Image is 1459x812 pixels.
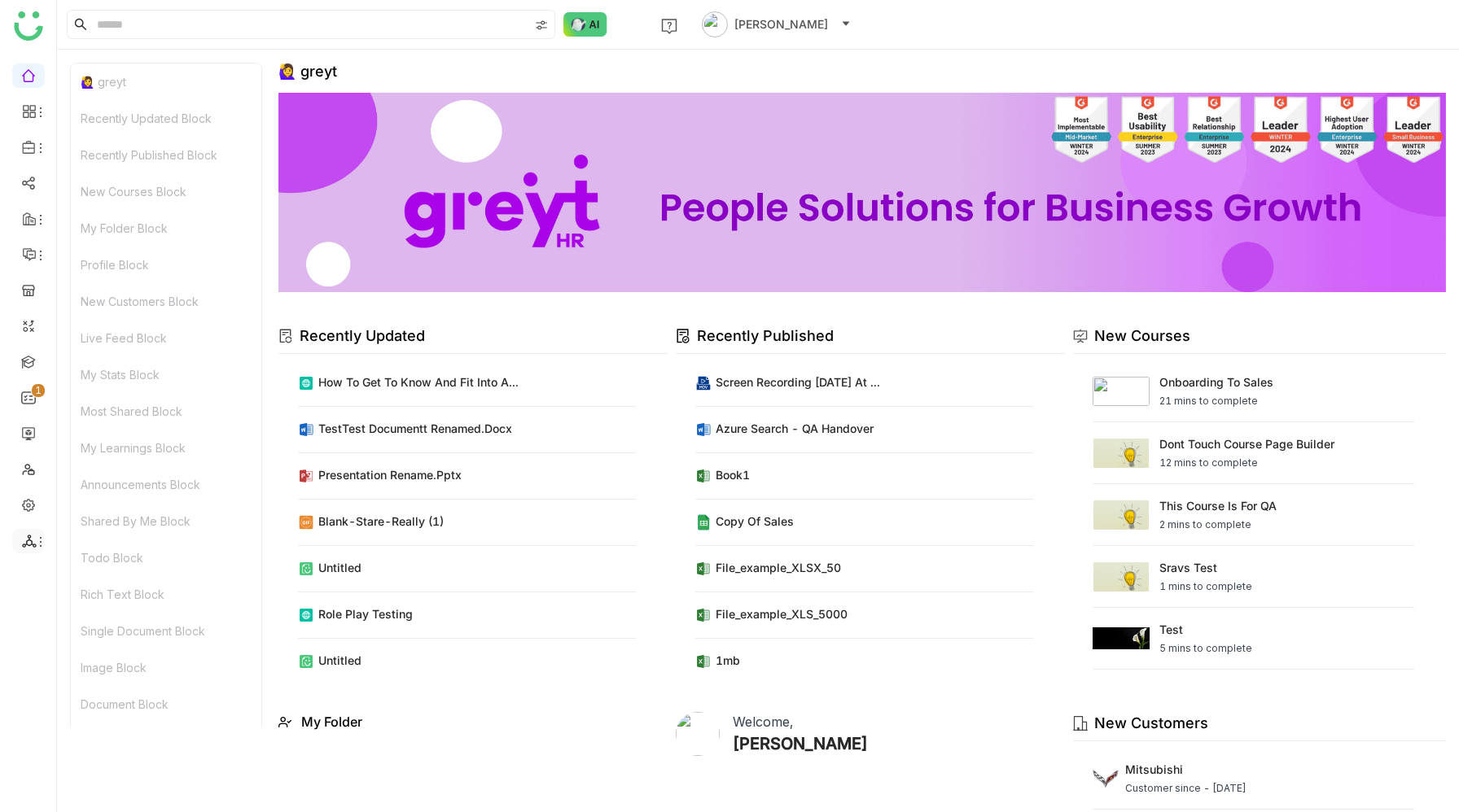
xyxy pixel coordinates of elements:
div: Onboarding to Sales [1159,373,1273,391]
div: Shared By Me Block [71,503,261,539]
div: How to Get to Know and Fit Into a... [318,373,519,391]
div: file_example_XLS_5000 [716,605,848,622]
div: Recently Updated [300,325,425,347]
div: Book1 [716,466,750,483]
div: 🙋‍♀️ greyt [278,63,337,80]
div: [PERSON_NAME] [733,731,868,756]
div: Recently Published [697,325,834,347]
img: help.svg [661,18,677,34]
div: Image Block [71,649,261,686]
div: My Stats Block [71,356,261,393]
div: Azure Search - QA Handover [716,420,874,437]
div: Presentation rename.pptx [318,466,462,483]
div: New Customers [1094,712,1208,735]
div: Live Feed Block [71,320,261,356]
div: Recently Published Block [71,137,261,173]
button: [PERSON_NAME] [699,11,854,37]
div: My Learnings Block [71,430,261,466]
div: TestTest Documentt renamed.docx [318,420,512,437]
div: New Customers Block [71,283,261,320]
div: Embed Url Block [71,723,261,759]
nz-badge-sup: 1 [32,384,45,397]
div: New Courses Block [71,173,261,210]
div: My Folder Block [71,210,261,247]
div: Dont touch course page builder [1159,435,1334,452]
div: blank-stare-really (1) [318,513,444,530]
img: 684a9c6fde261c4b36a3dc6e [676,712,720,756]
img: logo [14,11,43,41]
div: 1mb [716,652,740,669]
div: Welcome, [733,712,793,731]
div: Customer since - [DATE] [1125,781,1247,796]
div: role play testing [318,605,413,622]
img: 68ca8a786afc163911e2cfd3 [278,93,1446,292]
img: search-type.svg [535,19,548,32]
div: 1 mins to complete [1159,579,1252,594]
div: Mitsubishi [1125,761,1247,778]
div: Rich Text Block [71,576,261,613]
div: file_example_XLSX_50 [716,559,841,576]
div: 5 mins to complete [1159,641,1252,656]
div: New Courses [1094,325,1190,347]
div: Screen Recording [DATE] at ... [716,373,880,391]
div: sravs test [1159,559,1252,576]
div: Untitled [318,652,361,669]
div: test [1159,621,1252,638]
div: My Folder [301,712,362,731]
img: ask-buddy-normal.svg [563,12,607,37]
img: 689c3eab319fb64fde7bb732 [1093,766,1119,792]
div: Untitled [318,559,361,576]
div: This course is for QA [1159,497,1277,514]
div: Recently Updated Block [71,100,261,137]
div: Single Document Block [71,613,261,649]
div: 12 mins to complete [1159,456,1334,470]
div: Todo Block [71,539,261,576]
div: Announcements Block [71,466,261,503]
div: 21 mins to complete [1159,394,1273,408]
div: Document Block [71,686,261,723]
div: 🙋‍♀️ greyt [71,63,261,100]
img: avatar [702,11,728,37]
div: Copy of sales [716,513,794,530]
div: Most Shared Block [71,393,261,430]
div: 2 mins to complete [1159,517,1277,532]
div: Profile Block [71,247,261,283]
span: [PERSON_NAME] [734,15,828,33]
p: 1 [35,382,42,399]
